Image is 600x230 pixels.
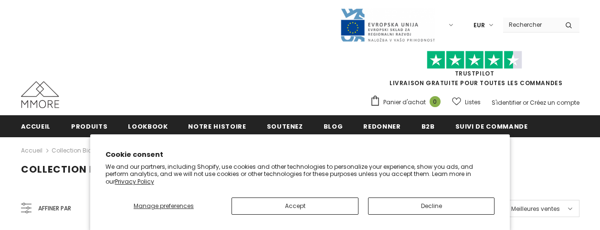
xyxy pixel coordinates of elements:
[363,115,400,137] a: Redonner
[188,122,246,131] span: Notre histoire
[455,122,528,131] span: Suivi de commande
[340,21,435,29] a: Javni Razpis
[340,8,435,43] img: Javni Razpis
[21,145,42,156] a: Accueil
[363,122,400,131] span: Redonner
[71,122,107,131] span: Produits
[503,18,558,32] input: Search Site
[421,115,435,137] a: B2B
[134,202,194,210] span: Manage preferences
[105,150,495,160] h2: Cookie consent
[370,95,445,110] a: Panier d'achat 0
[368,197,495,215] button: Decline
[523,99,528,107] span: or
[71,115,107,137] a: Produits
[21,81,59,108] img: Cas MMORE
[474,21,485,30] span: EUR
[530,99,579,107] a: Créez un compte
[38,203,71,214] span: Affiner par
[455,115,528,137] a: Suivi de commande
[370,55,579,87] span: LIVRAISON GRATUITE POUR TOUTES LES COMMANDES
[21,163,174,176] span: Collection biodégradable
[455,69,495,77] a: TrustPilot
[421,122,435,131] span: B2B
[492,99,521,107] a: S'identifier
[267,115,303,137] a: soutenez
[452,94,481,110] a: Listes
[128,115,168,137] a: Lookbook
[105,163,495,186] p: We and our partners, including Shopify, use cookies and other technologies to personalize your ex...
[324,115,343,137] a: Blog
[267,122,303,131] span: soutenez
[324,122,343,131] span: Blog
[188,115,246,137] a: Notre histoire
[383,98,426,107] span: Panier d'achat
[21,122,51,131] span: Accueil
[232,197,358,215] button: Accept
[511,204,560,214] span: Meilleures ventes
[52,146,127,154] a: Collection biodégradable
[105,197,222,215] button: Manage preferences
[465,98,481,107] span: Listes
[128,122,168,131] span: Lookbook
[21,115,51,137] a: Accueil
[427,51,522,69] img: Faites confiance aux étoiles pilotes
[430,96,441,107] span: 0
[115,177,154,186] a: Privacy Policy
